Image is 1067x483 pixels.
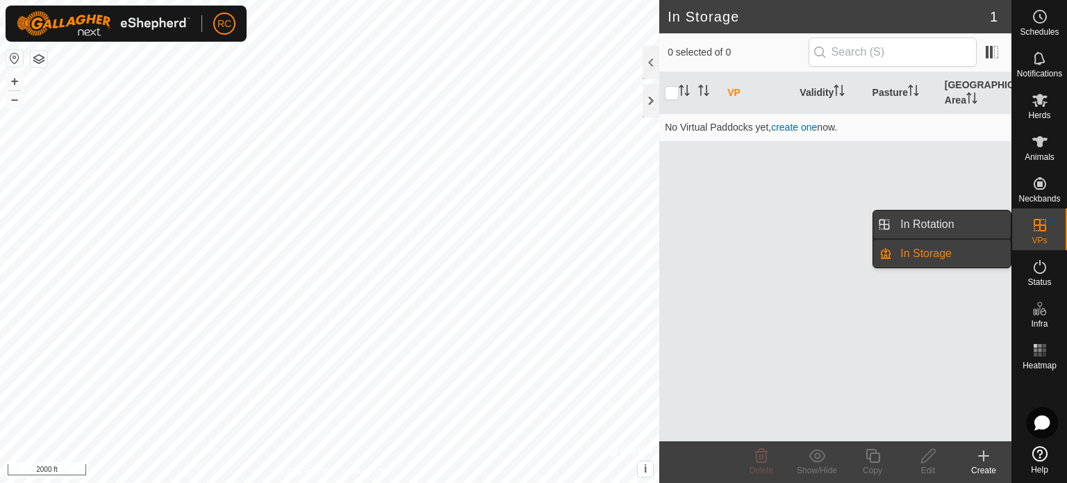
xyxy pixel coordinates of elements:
span: Notifications [1017,69,1062,78]
button: + [6,73,23,90]
th: Validity [794,72,866,114]
span: In Storage [900,245,952,262]
button: Reset Map [6,50,23,67]
p-sorticon: Activate to sort [966,95,977,106]
input: Search (S) [809,38,977,67]
th: Pasture [867,72,939,114]
span: 1 [990,6,998,27]
td: No Virtual Paddocks yet, now. [659,113,1011,141]
span: Infra [1031,320,1048,328]
a: In Rotation [892,211,1011,238]
button: – [6,91,23,108]
p-sorticon: Activate to sort [679,87,690,98]
span: Status [1027,278,1051,286]
div: Copy [845,464,900,477]
a: Help [1012,441,1067,480]
li: In Storage [873,240,1011,268]
a: Contact Us [343,465,384,477]
th: [GEOGRAPHIC_DATA] Area [939,72,1011,114]
span: Schedules [1020,28,1059,36]
th: VP [722,72,794,114]
span: Help [1031,466,1048,474]
span: Delete [750,466,774,475]
span: RC [217,17,231,31]
span: 0 selected of 0 [668,45,808,60]
button: Map Layers [31,51,47,67]
span: Herds [1028,111,1050,120]
span: Heatmap [1023,361,1057,370]
div: Show/Hide [789,464,845,477]
span: VPs [1032,236,1047,245]
a: Privacy Policy [275,465,327,477]
button: i [638,461,653,477]
span: Animals [1025,153,1054,161]
h2: In Storage [668,8,990,25]
img: Gallagher Logo [17,11,190,36]
span: In Rotation [900,216,954,233]
p-sorticon: Activate to sort [908,87,919,98]
p-sorticon: Activate to sort [698,87,709,98]
div: Create [956,464,1011,477]
span: Neckbands [1018,195,1060,203]
p-sorticon: Activate to sort [834,87,845,98]
a: create one [771,122,817,133]
li: In Rotation [873,211,1011,238]
div: Edit [900,464,956,477]
span: i [644,463,647,475]
a: In Storage [892,240,1011,268]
